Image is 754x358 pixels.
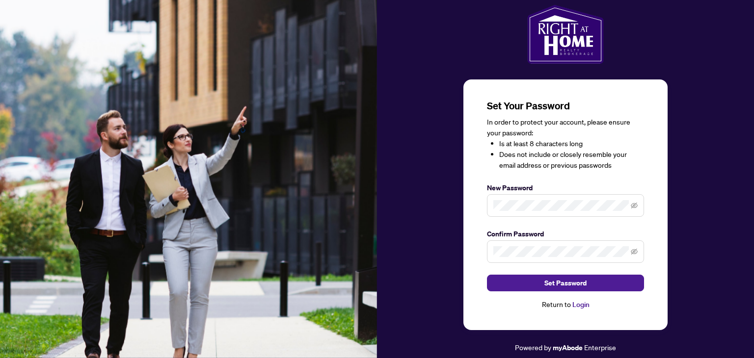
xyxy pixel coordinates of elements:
[527,5,603,64] img: ma-logo
[631,248,638,255] span: eye-invisible
[631,202,638,209] span: eye-invisible
[584,343,616,352] span: Enterprise
[499,138,644,149] li: Is at least 8 characters long
[487,182,644,193] label: New Password
[544,275,587,291] span: Set Password
[553,342,583,353] a: myAbode
[515,343,551,352] span: Powered by
[487,275,644,291] button: Set Password
[487,229,644,239] label: Confirm Password
[487,117,644,171] div: In order to protect your account, please ensure your password:
[572,300,590,309] a: Login
[487,299,644,310] div: Return to
[487,99,644,113] h3: Set Your Password
[499,149,644,171] li: Does not include or closely resemble your email address or previous passwords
